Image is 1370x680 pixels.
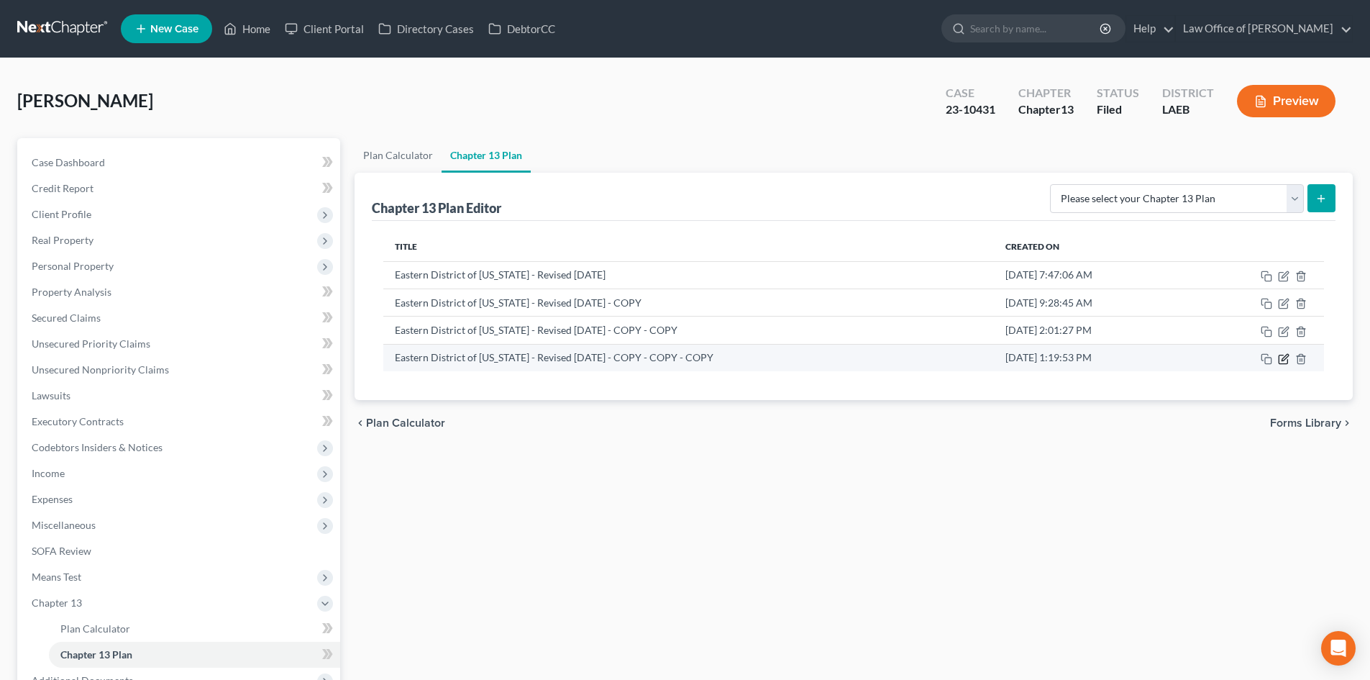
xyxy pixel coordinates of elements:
button: Forms Library chevron_right [1270,417,1353,429]
span: Executory Contracts [32,415,124,427]
a: Secured Claims [20,305,340,331]
div: Chapter [1018,85,1074,101]
input: Search by name... [970,15,1102,42]
span: Plan Calculator [366,417,445,429]
span: Miscellaneous [32,519,96,531]
a: Unsecured Nonpriority Claims [20,357,340,383]
a: Unsecured Priority Claims [20,331,340,357]
span: Income [32,467,65,479]
td: [DATE] 1:19:53 PM [994,344,1190,371]
span: Chapter 13 Plan [60,648,132,661]
span: Forms Library [1270,417,1341,429]
div: Status [1097,85,1139,101]
th: Title [383,232,994,261]
span: Case Dashboard [32,156,105,168]
a: Plan Calculator [49,616,340,642]
span: Unsecured Priority Claims [32,337,150,350]
div: Case [946,85,995,101]
button: Preview [1237,85,1335,117]
span: Codebtors Insiders & Notices [32,441,163,453]
span: Unsecured Nonpriority Claims [32,363,169,376]
i: chevron_right [1341,417,1353,429]
a: Directory Cases [371,16,481,42]
div: 23-10431 [946,101,995,118]
a: Executory Contracts [20,409,340,435]
a: DebtorCC [481,16,562,42]
i: chevron_left [355,417,366,429]
div: Open Intercom Messenger [1321,631,1356,666]
span: Secured Claims [32,312,101,324]
a: Law Office of [PERSON_NAME] [1176,16,1352,42]
td: [DATE] 2:01:27 PM [994,317,1190,344]
a: SOFA Review [20,538,340,564]
span: Real Property [32,234,93,246]
span: Chapter 13 [32,597,82,609]
span: Personal Property [32,260,114,272]
div: Chapter [1018,101,1074,118]
a: Chapter 13 Plan [49,642,340,668]
a: Case Dashboard [20,150,340,176]
div: Filed [1097,101,1139,118]
span: Client Profile [32,208,91,220]
a: Lawsuits [20,383,340,409]
span: [PERSON_NAME] [17,90,153,111]
div: Chapter 13 Plan Editor [372,199,501,217]
span: Lawsuits [32,389,70,402]
a: Client Portal [278,16,371,42]
span: Property Analysis [32,286,111,298]
th: Created On [994,232,1190,261]
a: Property Analysis [20,279,340,305]
span: Expenses [32,493,73,505]
td: [DATE] 7:47:06 AM [994,261,1190,289]
a: Help [1126,16,1174,42]
td: Eastern District of [US_STATE] - Revised [DATE] - COPY - COPY - COPY [383,344,994,371]
td: Eastern District of [US_STATE] - Revised [DATE] - COPY [383,289,994,316]
a: Credit Report [20,176,340,201]
td: [DATE] 9:28:45 AM [994,289,1190,316]
a: Home [216,16,278,42]
span: Means Test [32,571,81,583]
a: Plan Calculator [355,138,442,173]
span: New Case [150,24,198,35]
td: Eastern District of [US_STATE] - Revised [DATE] - COPY - COPY [383,317,994,344]
td: Eastern District of [US_STATE] - Revised [DATE] [383,261,994,289]
div: District [1162,85,1214,101]
span: Plan Calculator [60,622,130,635]
span: 13 [1061,102,1074,116]
button: chevron_left Plan Calculator [355,417,445,429]
span: Credit Report [32,182,93,194]
a: Chapter 13 Plan [442,138,531,173]
span: SOFA Review [32,545,91,557]
div: LAEB [1162,101,1214,118]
